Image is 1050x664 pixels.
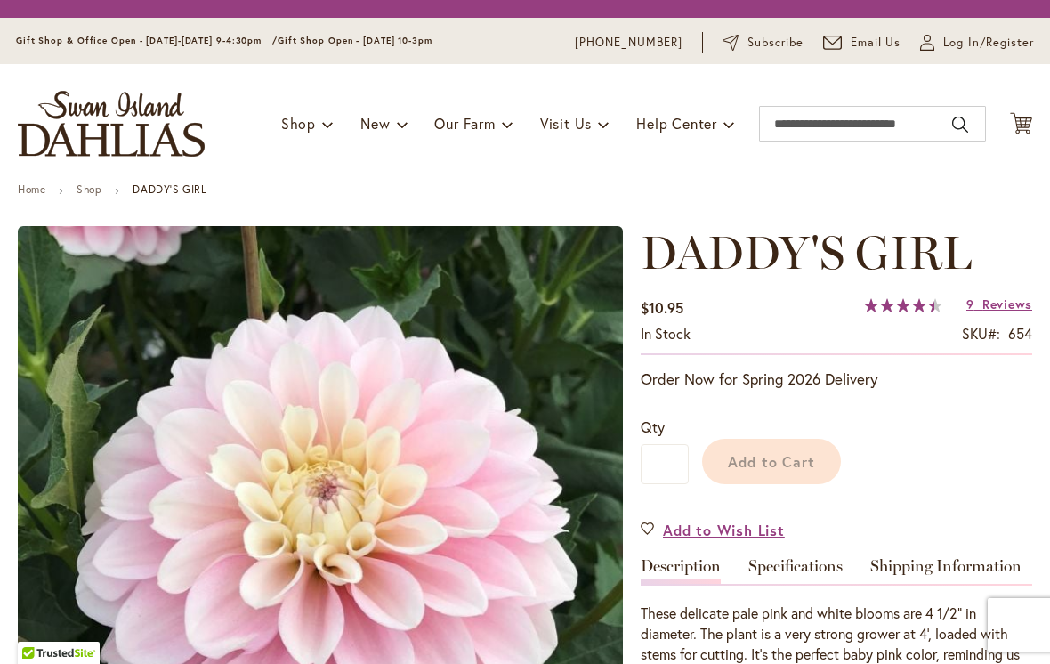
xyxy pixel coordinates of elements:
div: 90% [864,298,942,312]
a: 9 Reviews [966,296,1032,312]
span: Qty [641,417,665,436]
span: Shop [281,114,316,133]
a: Description [641,558,721,584]
span: Visit Us [540,114,592,133]
a: Home [18,182,45,196]
span: New [360,114,390,133]
span: Gift Shop Open - [DATE] 10-3pm [278,35,432,46]
div: 654 [1008,324,1032,344]
span: 9 [966,296,974,312]
strong: SKU [962,324,1000,343]
span: Email Us [851,34,901,52]
span: Reviews [982,296,1032,312]
span: Log In/Register [943,34,1034,52]
span: $10.95 [641,298,683,317]
span: Add to Wish List [663,520,785,540]
iframe: Launch Accessibility Center [13,601,63,651]
span: Our Farm [434,114,495,133]
a: Add to Wish List [641,520,785,540]
span: DADDY'S GIRL [641,224,972,280]
span: Help Center [636,114,717,133]
a: Shop [77,182,101,196]
span: In stock [641,324,691,343]
a: Shipping Information [870,558,1022,584]
a: Log In/Register [920,34,1034,52]
strong: DADDY'S GIRL [133,182,206,196]
a: Specifications [748,558,843,584]
a: Subscribe [723,34,804,52]
a: Email Us [823,34,901,52]
p: Order Now for Spring 2026 Delivery [641,368,1032,390]
a: store logo [18,91,205,157]
a: [PHONE_NUMBER] [575,34,682,52]
span: Subscribe [747,34,804,52]
div: Availability [641,324,691,344]
span: Gift Shop & Office Open - [DATE]-[DATE] 9-4:30pm / [16,35,278,46]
